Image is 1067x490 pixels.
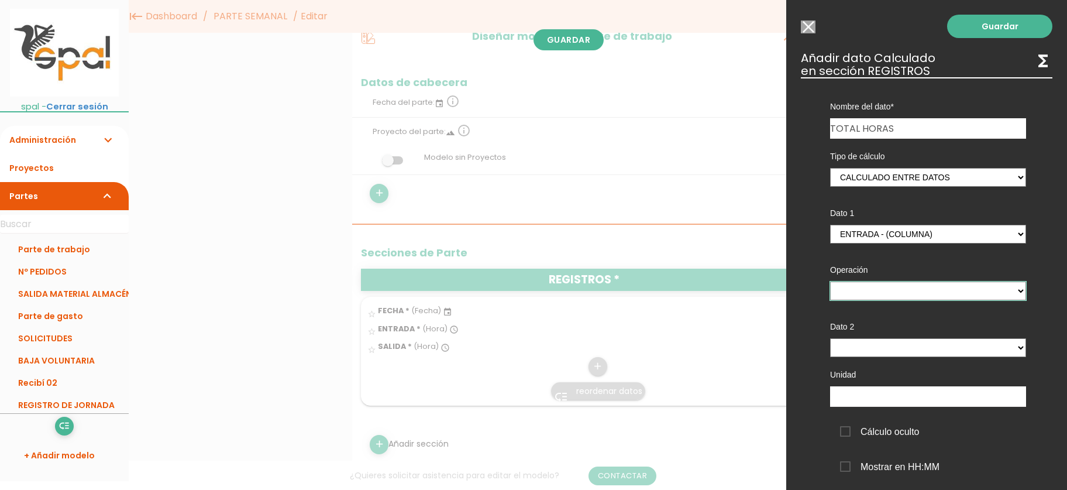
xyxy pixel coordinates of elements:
label: Dato 2 [830,321,1026,333]
span: Cálculo oculto [840,424,920,439]
label: Operación [830,264,1026,276]
h3: Añadir dato Calculado en sección REGISTROS [801,52,1052,77]
a: Guardar [947,15,1052,38]
span: Mostrar en HH:MM [840,460,939,474]
i: functions [1034,52,1052,70]
label: Nombre del dato [830,101,1026,112]
label: Dato 1 [830,207,1026,219]
label: Unidad [830,369,1026,381]
label: Tipo de cálculo [830,150,1026,162]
